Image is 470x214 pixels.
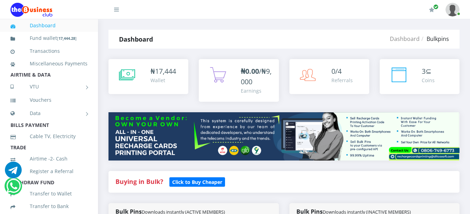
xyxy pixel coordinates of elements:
[108,59,188,94] a: ₦17,444 Wallet
[57,36,77,41] small: [ ]
[10,151,87,167] a: Airtime -2- Cash
[10,78,87,95] a: VTU
[10,163,87,179] a: Register a Referral
[289,59,369,94] a: 0/4 Referrals
[241,87,272,94] div: Earnings
[10,43,87,59] a: Transactions
[390,35,420,43] a: Dashboard
[422,66,426,76] span: 3
[10,17,87,34] a: Dashboard
[10,92,87,108] a: Vouchers
[169,177,225,186] a: Click to Buy Cheaper
[422,77,435,84] div: Coins
[433,4,439,9] span: Renew/Upgrade Subscription
[331,66,342,76] span: 0/4
[5,167,22,178] a: Chat for support
[119,35,153,43] strong: Dashboard
[420,35,449,43] li: Bulkpins
[150,77,176,84] div: Wallet
[446,3,460,16] img: User
[6,183,21,194] a: Chat for support
[241,66,259,76] b: ₦0.00
[115,177,163,186] strong: Buying in Bulk?
[10,3,52,17] img: Logo
[155,66,176,76] span: 17,444
[172,179,222,185] b: Click to Buy Cheaper
[429,7,434,13] i: Renew/Upgrade Subscription
[10,30,87,47] a: Fund wallet[17,444.28]
[422,66,435,77] div: ⊆
[108,112,460,160] img: multitenant_rcp.png
[150,66,176,77] div: ₦
[10,56,87,72] a: Miscellaneous Payments
[241,66,272,86] span: /₦9,000
[10,128,87,144] a: Cable TV, Electricity
[10,186,87,202] a: Transfer to Wallet
[58,36,75,41] b: 17,444.28
[10,105,87,122] a: Data
[199,59,279,102] a: ₦0.00/₦9,000 Earnings
[331,77,353,84] div: Referrals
